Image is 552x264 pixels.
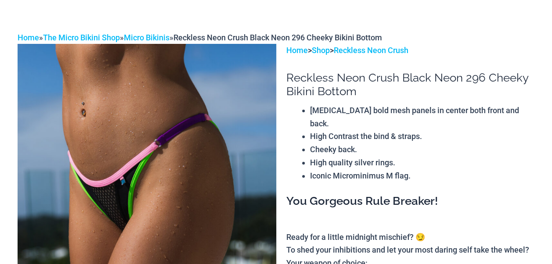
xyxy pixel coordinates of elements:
[286,44,534,57] p: > >
[18,33,39,42] a: Home
[173,33,382,42] span: Reckless Neon Crush Black Neon 296 Cheeky Bikini Bottom
[310,156,534,169] li: High quality silver rings.
[310,104,534,130] li: [MEDICAL_DATA] bold mesh panels in center both front and back.
[310,169,534,182] li: Iconic Microminimus M flag.
[334,46,408,55] a: Reckless Neon Crush
[124,33,170,42] a: Micro Bikinis
[312,46,330,55] a: Shop
[43,33,120,42] a: The Micro Bikini Shop
[310,130,534,143] li: High Contrast the bind & straps.
[286,194,534,209] h3: You Gorgeous Rule Breaker!
[18,33,382,42] span: » » »
[310,143,534,156] li: Cheeky back.
[286,46,308,55] a: Home
[286,71,534,98] h1: Reckless Neon Crush Black Neon 296 Cheeky Bikini Bottom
